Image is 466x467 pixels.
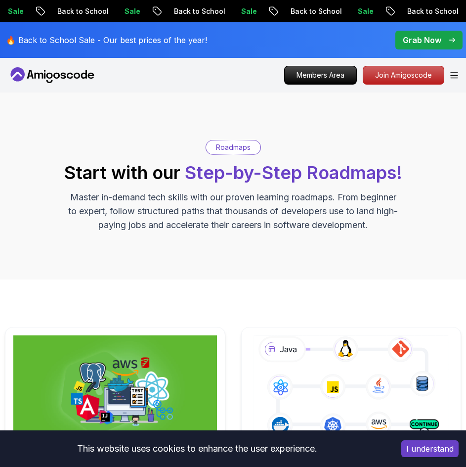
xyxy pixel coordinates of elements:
[278,6,345,16] p: Back to School
[67,190,399,232] p: Master in-demand tech skills with our proven learning roadmaps. From beginner to expert, follow s...
[45,6,112,16] p: Back to School
[162,6,229,16] p: Back to School
[403,34,441,46] p: Grab Now
[345,6,377,16] p: Sale
[7,438,386,460] div: This website uses cookies to enhance the user experience.
[13,335,217,442] img: Full Stack Professional v2
[450,72,458,79] button: Open Menu
[363,66,444,84] p: Join Amigoscode
[229,6,260,16] p: Sale
[216,142,251,152] p: Roadmaps
[64,163,402,183] h2: Start with our
[395,6,462,16] p: Back to School
[6,34,207,46] p: 🔥 Back to School Sale - Our best prices of the year!
[285,66,356,84] p: Members Area
[112,6,144,16] p: Sale
[401,440,459,457] button: Accept cookies
[185,162,402,184] span: Step-by-Step Roadmaps!
[284,66,357,85] a: Members Area
[363,66,444,85] a: Join Amigoscode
